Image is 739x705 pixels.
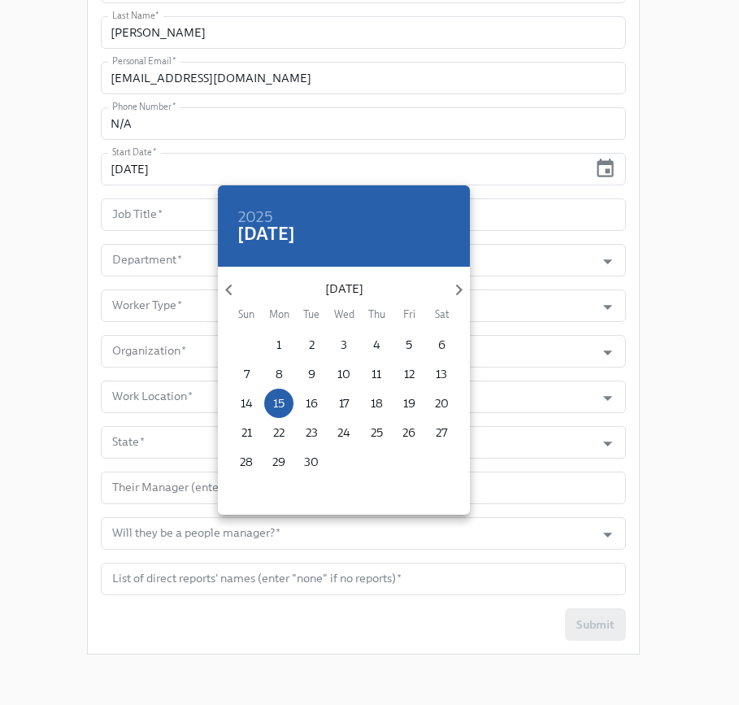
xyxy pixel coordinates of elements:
[273,424,285,441] p: 22
[240,454,253,470] p: 28
[362,307,391,322] span: Thu
[427,359,456,389] button: 13
[394,359,424,389] button: 12
[436,366,447,382] p: 13
[362,389,391,418] button: 18
[371,395,383,411] p: 18
[339,395,349,411] p: 17
[394,307,424,322] span: Fri
[372,366,381,382] p: 11
[297,447,326,477] button: 30
[306,395,318,411] p: 16
[362,330,391,359] button: 4
[304,454,319,470] p: 30
[276,337,281,353] p: 1
[373,337,380,353] p: 4
[329,307,359,322] span: Wed
[237,210,273,226] button: 2025
[264,307,293,322] span: Mon
[232,389,261,418] button: 14
[264,447,293,477] button: 29
[337,424,350,441] p: 24
[297,418,326,447] button: 23
[306,424,318,441] p: 23
[427,389,456,418] button: 20
[329,389,359,418] button: 17
[341,337,347,353] p: 3
[309,337,315,353] p: 2
[394,418,424,447] button: 26
[403,395,415,411] p: 19
[438,337,446,353] p: 6
[232,447,261,477] button: 28
[297,359,326,389] button: 9
[241,395,253,411] p: 14
[427,330,456,359] button: 6
[427,418,456,447] button: 27
[297,389,326,418] button: 16
[264,389,293,418] button: 15
[232,359,261,389] button: 7
[232,418,261,447] button: 21
[241,424,252,441] p: 21
[394,389,424,418] button: 19
[329,418,359,447] button: 24
[264,418,293,447] button: 22
[232,307,261,322] span: Sun
[337,366,350,382] p: 10
[308,366,315,382] p: 9
[297,307,326,322] span: Tue
[436,424,447,441] p: 27
[362,418,391,447] button: 25
[371,424,383,441] p: 25
[362,359,391,389] button: 11
[237,205,273,231] h6: 2025
[237,222,295,246] h4: [DATE]
[272,454,285,470] p: 29
[273,395,285,411] p: 15
[276,366,283,382] p: 8
[427,307,456,322] span: Sat
[244,366,250,382] p: 7
[404,366,415,382] p: 12
[240,281,447,297] p: [DATE]
[297,330,326,359] button: 2
[264,359,293,389] button: 8
[329,330,359,359] button: 3
[394,330,424,359] button: 5
[406,337,412,353] p: 5
[435,395,449,411] p: 20
[329,359,359,389] button: 10
[237,226,295,242] button: [DATE]
[264,330,293,359] button: 1
[402,424,415,441] p: 26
